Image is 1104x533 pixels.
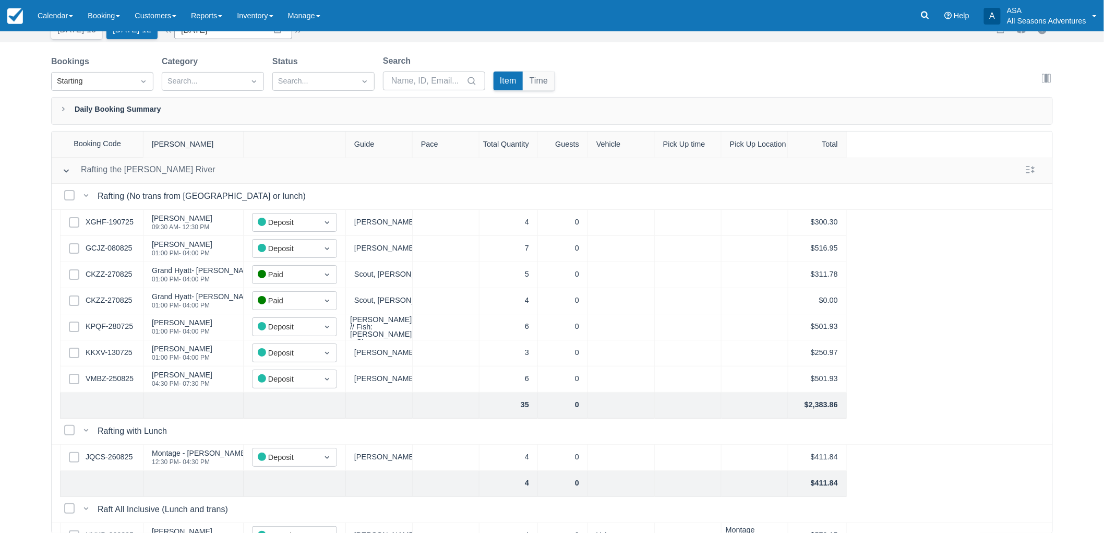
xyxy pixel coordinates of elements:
[1007,5,1086,16] p: ASA
[258,373,313,385] div: Deposit
[538,393,588,419] div: 0
[479,262,538,288] div: 5
[258,347,313,359] div: Deposit
[258,217,313,229] div: Deposit
[152,276,257,282] div: 01:00 PM - 04:00 PM
[479,366,538,393] div: 6
[346,210,413,236] div: [PERSON_NAME]
[954,11,969,20] span: Help
[479,471,538,497] div: 4
[1007,16,1086,26] p: All Seasons Adventures
[152,267,257,274] div: Grand Hyatt- [PERSON_NAME]
[51,97,1053,125] div: Daily Booking Summary
[479,236,538,262] div: 7
[346,236,413,262] div: [PERSON_NAME], [PERSON_NAME]
[479,445,538,471] div: 4
[722,132,788,158] div: Pick Up Location
[538,471,588,497] div: 0
[152,449,248,457] div: Montage - [PERSON_NAME]
[788,236,847,262] div: $516.95
[479,340,538,366] div: 3
[788,262,847,288] div: $311.78
[346,262,413,288] div: Scout, [PERSON_NAME]
[538,288,588,314] div: 0
[391,72,464,90] input: Name, ID, Email...
[98,425,171,437] div: Rafting with Lunch
[479,210,538,236] div: 4
[788,132,847,158] div: Total
[258,295,313,307] div: Paid
[258,321,313,333] div: Deposit
[984,8,1001,25] div: A
[479,393,538,419] div: 35
[588,132,655,158] div: Vehicle
[86,452,133,463] a: JQCS-260825
[322,348,332,358] span: Dropdown icon
[152,241,212,248] div: [PERSON_NAME]
[86,321,133,333] a: KPQF-280725
[258,269,313,281] div: Paid
[346,445,413,471] div: [PERSON_NAME]
[152,215,212,222] div: [PERSON_NAME]
[152,328,212,335] div: 01:00 PM - 04:00 PM
[346,366,413,393] div: [PERSON_NAME]
[788,445,847,471] div: $411.84
[152,302,257,309] div: 01:00 PM - 04:00 PM
[479,314,538,340] div: 6
[7,8,23,24] img: checkfront-main-nav-mini-logo.png
[249,76,259,87] span: Dropdown icon
[538,262,588,288] div: 0
[51,55,93,68] label: Bookings
[258,452,313,464] div: Deposit
[152,224,212,230] div: 09:30 AM - 12:30 PM
[538,314,588,340] div: 0
[86,243,133,254] a: GCJZ-080825
[86,347,133,359] a: KKXV-130725
[788,393,847,419] div: $2,383.86
[538,366,588,393] div: 0
[788,288,847,314] div: $0.00
[98,190,310,203] div: Rafting (No trans from [GEOGRAPHIC_DATA] or lunch)
[258,243,313,255] div: Deposit
[152,459,248,465] div: 12:30 PM - 04:30 PM
[788,210,847,236] div: $300.30
[272,55,302,68] label: Status
[359,76,370,87] span: Dropdown icon
[523,72,555,90] button: Time
[538,210,588,236] div: 0
[322,243,332,254] span: Dropdown icon
[138,76,149,87] span: Dropdown icon
[413,132,479,158] div: Pace
[788,366,847,393] div: $501.93
[944,12,952,19] i: Help
[98,503,232,516] div: Raft All Inclusive (Lunch and trans)
[788,340,847,366] div: $250.97
[538,132,588,158] div: Guests
[538,445,588,471] div: 0
[322,374,332,384] span: Dropdown icon
[152,293,257,300] div: Grand Hyatt- [PERSON_NAME]
[346,132,413,158] div: Guide
[152,319,212,326] div: [PERSON_NAME]
[346,340,413,366] div: [PERSON_NAME]
[494,72,523,90] button: Item
[86,269,133,280] a: CKZZ-270825
[86,217,134,228] a: XGHF-190725
[322,217,332,228] span: Dropdown icon
[143,132,244,158] div: [PERSON_NAME]
[479,132,538,158] div: Total Quantity
[788,471,847,497] div: $411.84
[57,76,129,87] div: Starting
[152,371,212,378] div: [PERSON_NAME]
[86,373,134,385] a: VMBZ-250825
[322,269,332,280] span: Dropdown icon
[152,381,212,387] div: 04:30 PM - 07:30 PM
[162,55,202,68] label: Category
[322,322,332,332] span: Dropdown icon
[538,340,588,366] div: 0
[152,250,212,256] div: 01:00 PM - 04:00 PM
[86,295,133,306] a: CKZZ-270825
[346,288,413,314] div: Scout, [PERSON_NAME]
[58,161,220,180] button: Rafting the [PERSON_NAME] River
[538,236,588,262] div: 0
